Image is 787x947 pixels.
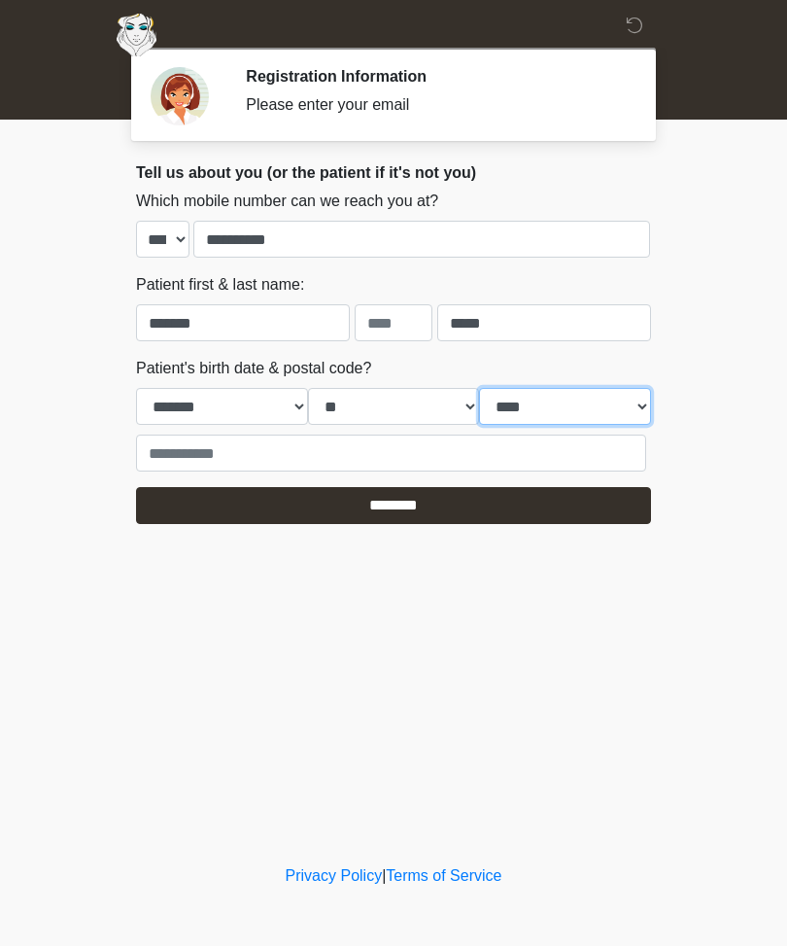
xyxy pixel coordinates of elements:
h2: Registration Information [246,68,622,87]
label: Patient first & last name: [136,274,304,298]
a: Privacy Policy [286,868,383,885]
h2: Tell us about you (or the patient if it's not you) [136,164,651,183]
label: Patient's birth date & postal code? [136,358,371,381]
img: Agent Avatar [151,68,209,126]
a: Terms of Service [386,868,501,885]
div: Please enter your email [246,94,622,118]
a: | [382,868,386,885]
img: Aesthetically Yours Wellness Spa Logo [117,15,156,57]
label: Which mobile number can we reach you at? [136,191,438,214]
